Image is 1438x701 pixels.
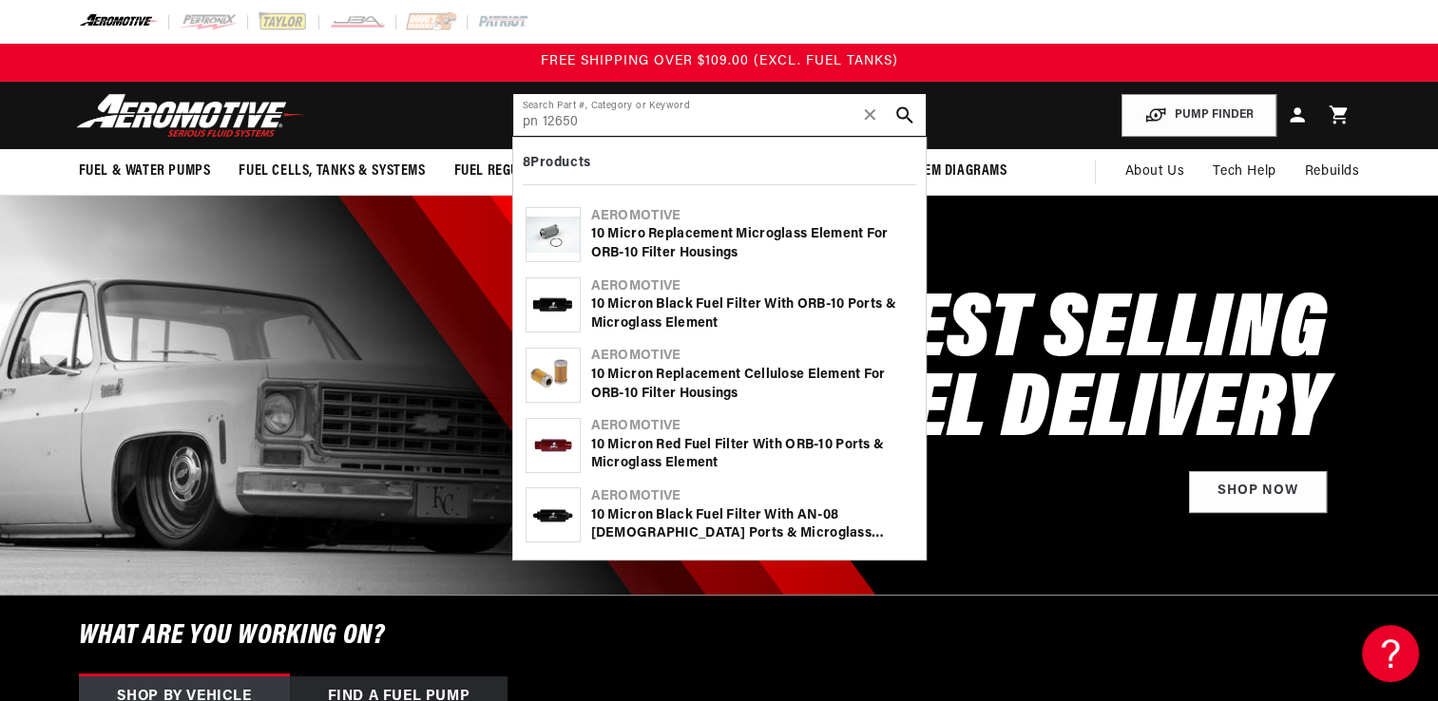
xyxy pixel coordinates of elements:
div: 10 Micron Red Fuel Filter with ORB-10 Ports & Microglass Element [591,436,913,473]
div: 10 Micron Black Fuel Filter with ORB-10 Ports & Microglass Element [591,295,913,332]
img: 10 Micron Black Fuel Filter with ORB-10 Ports & Microglass Element [527,287,580,323]
summary: Tech Help [1198,149,1290,195]
a: Shop Now [1189,471,1327,514]
summary: Fuel Cells, Tanks & Systems [224,149,439,194]
summary: Fuel Regulators [440,149,580,194]
span: System Diagrams [895,161,1007,181]
img: 10 Micron Replacement Cellulose Element for ORB-10 Filter Housings [527,355,580,394]
span: ✕ [862,100,879,130]
button: search button [884,94,926,136]
div: 10 Micro Replacement Microglass Element for ORB-10 Filter Housings [591,225,913,262]
button: PUMP FINDER [1122,94,1276,137]
span: Tech Help [1213,161,1275,182]
input: Search by Part Number, Category or Keyword [513,94,926,136]
div: 10 Micron Replacement Cellulose Element for ORB-10 Filter Housings [591,366,913,403]
summary: Rebuilds [1291,149,1374,195]
img: 10 Micro Replacement Microglass Element for ORB-10 Filter Housings [527,217,580,253]
img: Aeromotive [71,93,309,138]
span: Rebuilds [1305,161,1360,182]
div: Aeromotive [591,487,913,506]
div: Aeromotive [591,417,913,436]
div: Aeromotive [591,347,913,366]
summary: Fuel & Water Pumps [65,149,225,194]
div: Aeromotive [591,277,913,296]
div: 10 Micron Black Fuel Filter with AN-08 [DEMOGRAPHIC_DATA] Ports & Microglass Element [591,506,913,543]
h6: What are you working on? [31,596,1408,676]
summary: System Diagrams [881,149,1022,194]
img: 10 Micron Red Fuel Filter with ORB-10 Ports & Microglass Element [527,427,580,464]
span: About Us [1124,164,1184,179]
span: Fuel Cells, Tanks & Systems [239,161,425,181]
span: Fuel & Water Pumps [79,161,211,181]
a: About Us [1110,149,1198,195]
b: 8 Products [523,156,591,170]
div: Aeromotive [591,207,913,226]
img: 10 Micron Black Fuel Filter with AN-08 Male Ports & Microglass Element [527,498,580,534]
span: FREE SHIPPING OVER $109.00 (EXCL. FUEL TANKS) [541,54,898,68]
span: Fuel Regulators [454,161,566,181]
h2: SHOP BEST SELLING FUEL DELIVERY [658,293,1326,452]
